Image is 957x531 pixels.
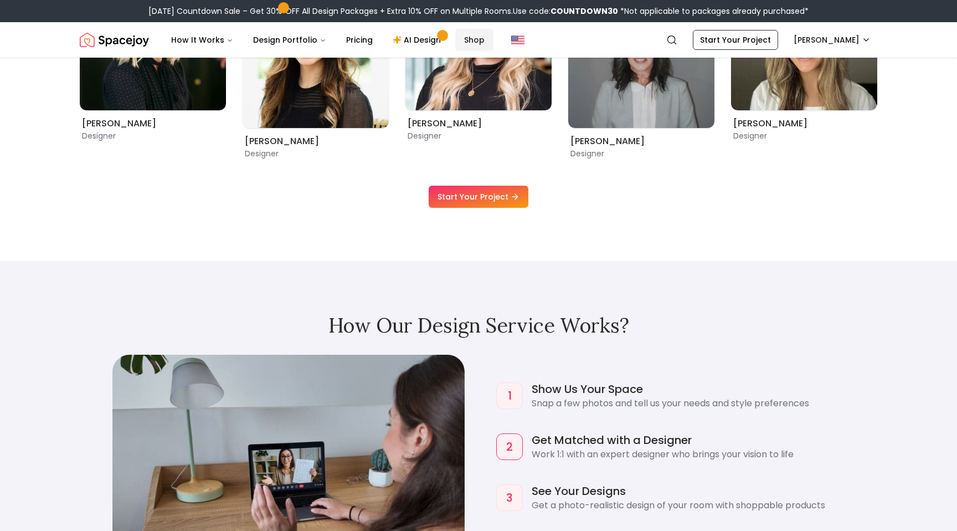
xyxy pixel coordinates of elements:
b: COUNTDOWN30 [550,6,618,17]
a: AI Design [384,29,453,51]
button: How It Works [162,29,242,51]
button: [PERSON_NAME] [787,30,877,50]
div: Show Us Your Space - Snap a few photos and tell us your needs and style preferences [492,377,877,415]
p: Designer [733,130,875,141]
h4: 2 [506,439,513,455]
h4: Show Us Your Space [532,381,873,397]
nav: Global [80,22,877,58]
p: Work 1:1 with an expert designer who brings your vision to life [532,448,873,461]
p: Designer [245,148,387,159]
h6: [PERSON_NAME] [570,135,712,148]
p: Designer [570,148,712,159]
h4: See Your Designs [532,483,873,499]
div: See Your Designs - Get a photo-realistic design of your room with shoppable products [492,479,877,517]
h4: 1 [508,388,512,404]
a: Shop [455,29,493,51]
p: Designer [82,130,224,141]
a: Spacejoy [80,29,149,51]
h6: [PERSON_NAME] [82,117,224,130]
h6: [PERSON_NAME] [733,117,875,130]
div: [DATE] Countdown Sale – Get 30% OFF All Design Packages + Extra 10% OFF on Multiple Rooms. [148,6,809,17]
h6: [PERSON_NAME] [408,117,549,130]
p: Snap a few photos and tell us your needs and style preferences [532,397,873,410]
h4: Get Matched with a Designer [532,432,873,448]
span: Use code: [513,6,618,17]
img: Spacejoy Logo [80,29,149,51]
a: Start Your Project [429,186,528,208]
div: Get Matched with a Designer - Work 1:1 with an expert designer who brings your vision to life [492,428,877,466]
button: Design Portfolio [244,29,335,51]
p: Designer [408,130,549,141]
h2: How Our Design Service Works? [80,314,877,336]
nav: Main [162,29,493,51]
h4: 3 [506,490,513,506]
span: *Not applicable to packages already purchased* [618,6,809,17]
img: United States [511,33,524,47]
h6: [PERSON_NAME] [245,135,387,148]
p: Get a photo-realistic design of your room with shoppable products [532,499,873,512]
a: Start Your Project [693,30,778,50]
a: Pricing [337,29,382,51]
